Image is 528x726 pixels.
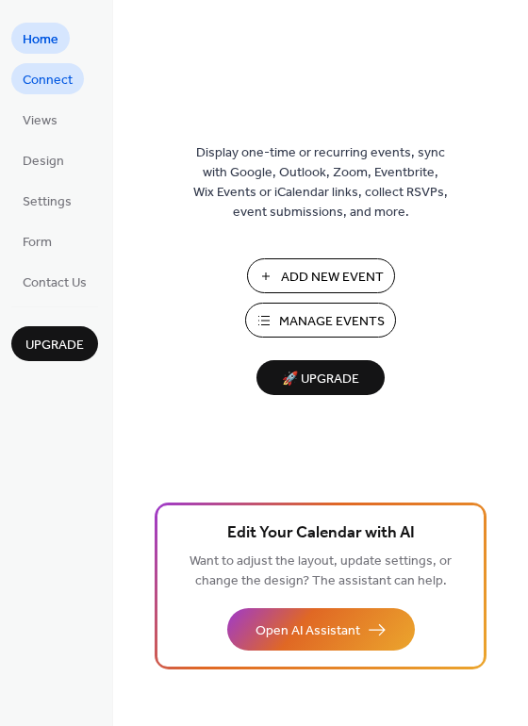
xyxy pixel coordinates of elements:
span: 🚀 Upgrade [268,367,373,392]
span: Add New Event [281,268,384,288]
button: 🚀 Upgrade [256,360,385,395]
span: Edit Your Calendar with AI [227,520,415,547]
span: Want to adjust the layout, update settings, or change the design? The assistant can help. [190,549,452,594]
span: Upgrade [25,336,84,355]
span: Form [23,233,52,253]
span: Views [23,111,58,131]
a: Connect [11,63,84,94]
span: Home [23,30,58,50]
a: Form [11,225,63,256]
span: Open AI Assistant [256,621,360,641]
span: Display one-time or recurring events, sync with Google, Outlook, Zoom, Eventbrite, Wix Events or ... [193,143,448,223]
a: Home [11,23,70,54]
button: Upgrade [11,326,98,361]
span: Design [23,152,64,172]
a: Settings [11,185,83,216]
span: Manage Events [279,312,385,332]
button: Manage Events [245,303,396,338]
span: Contact Us [23,273,87,293]
a: Contact Us [11,266,98,297]
span: Settings [23,192,72,212]
a: Design [11,144,75,175]
button: Open AI Assistant [227,608,415,651]
a: Views [11,104,69,135]
button: Add New Event [247,258,395,293]
span: Connect [23,71,73,91]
